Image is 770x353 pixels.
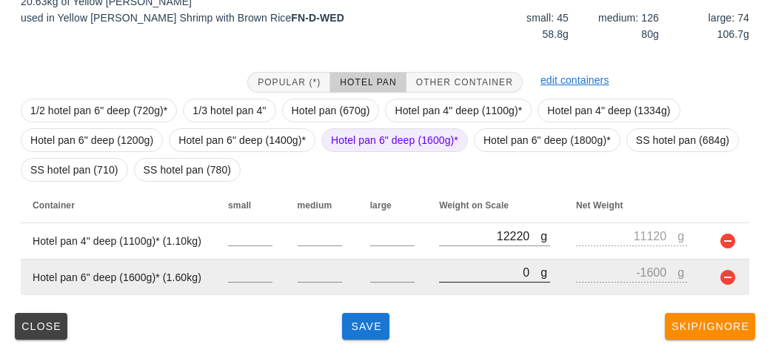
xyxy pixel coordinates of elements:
span: large [370,200,392,211]
div: large: 74 106.7g [662,7,752,45]
span: Hotel pan 6" deep (1400g)* [178,129,306,151]
td: Hotel pan 6" deep (1600g)* (1.60kg) [21,260,216,295]
span: Hotel pan 4" deep (1100g)* [395,99,522,122]
th: large: Not sorted. Activate to sort ascending. [358,188,427,223]
span: Close [21,320,61,332]
div: g [540,226,550,245]
div: g [677,226,687,245]
th: Not sorted. Activate to sort ascending. [701,188,749,223]
span: Other Container [415,77,513,88]
th: Container: Not sorted. Activate to sort ascending. [21,188,216,223]
div: medium: 126 80g [572,7,662,45]
a: edit containers [540,74,609,86]
button: Other Container [406,72,523,93]
span: Hotel pan 6" deep (1800g)* [483,129,611,151]
td: Hotel pan 4" deep (1100g)* (1.10kg) [21,223,216,260]
span: SS hotel pan (684g) [636,129,729,151]
span: Hotel Pan [339,77,396,88]
span: SS hotel pan (780) [144,159,232,181]
div: g [677,263,687,282]
th: Weight on Scale: Not sorted. Activate to sort ascending. [427,188,564,223]
div: small: 45 58.8g [481,7,572,45]
th: medium: Not sorted. Activate to sort ascending. [286,188,358,223]
strong: FN-D-WED [291,12,344,24]
span: SS hotel pan (710) [30,159,118,181]
button: Hotel Pan [330,72,406,93]
th: small: Not sorted. Activate to sort ascending. [216,188,285,223]
span: Skip/Ignore [671,320,749,332]
button: Close [15,313,67,340]
button: Popular (*) [247,72,330,93]
span: Net Weight [576,200,623,211]
span: Popular (*) [257,77,321,88]
div: g [540,263,550,282]
span: Hotel pan 6" deep (1200g) [30,129,153,151]
span: 1/3 hotel pan 4" [192,99,266,122]
span: Hotel pan 4" deep (1334g) [547,99,670,122]
span: medium [298,200,332,211]
span: Weight on Scale [439,200,509,211]
button: Skip/Ignore [665,313,755,340]
span: Hotel pan (670g) [292,99,370,122]
button: Save [342,313,389,340]
th: Net Weight: Not sorted. Activate to sort ascending. [564,188,701,223]
span: Save [348,320,384,332]
span: Hotel pan 6" deep (1600g)* [331,129,458,151]
span: Container [33,200,75,211]
span: 1/2 hotel pan 6" deep (720g)* [30,99,167,122]
span: small [228,200,251,211]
